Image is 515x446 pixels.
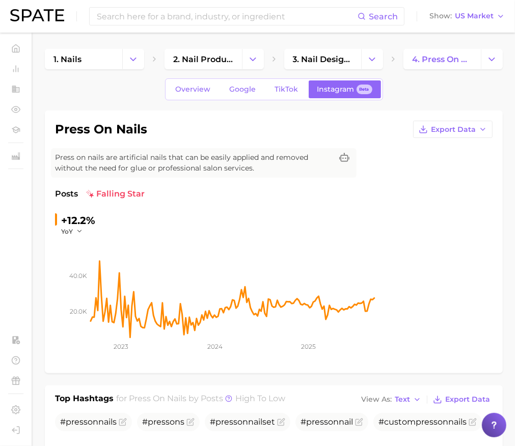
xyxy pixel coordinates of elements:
button: Change Category [242,49,264,69]
button: Change Category [361,49,383,69]
span: on [438,417,448,427]
a: Google [221,80,265,98]
a: Log out. Currently logged in with e-mail emilykwon@gmail.com. [8,423,23,438]
span: high to low [236,394,286,403]
span: nails [98,417,117,427]
span: Beta [360,85,369,94]
span: Text [395,397,410,402]
span: nails [248,417,266,427]
h1: press on nails [55,123,147,135]
span: nails [448,417,467,427]
span: press [306,417,328,427]
span: 3. nail design products [293,54,353,64]
button: Export Data [413,121,493,138]
span: Google [230,85,256,94]
a: 2. nail products [165,49,242,69]
span: #custom [378,417,467,427]
tspan: 2023 [114,343,128,350]
span: 1. nails [53,54,82,64]
span: Overview [176,85,211,94]
a: Overview [167,80,220,98]
a: 1. nails [45,49,122,69]
tspan: 2025 [302,343,316,350]
span: Export Data [445,395,490,404]
span: falling star [86,188,145,200]
span: # [60,417,117,427]
span: on [170,417,180,427]
span: # nail [301,417,353,427]
button: ShowUS Market [427,10,507,23]
button: Export Data [430,393,493,407]
h2: for by Posts [117,393,286,407]
span: press [148,417,170,427]
button: Flag as miscategorized or irrelevant [186,418,195,426]
button: Flag as miscategorized or irrelevant [119,418,127,426]
a: 4. press on nails [403,49,481,69]
span: on [88,417,98,427]
tspan: 2024 [207,343,223,350]
span: # s [142,417,184,427]
span: YoY [61,227,73,236]
tspan: 40.0k [69,272,87,280]
span: US Market [455,13,494,19]
button: YoY [61,227,83,236]
span: Press on nails are artificial nails that can be easily applied and removed without the need for g... [55,152,332,174]
span: Export Data [431,125,476,134]
img: SPATE [10,9,64,21]
button: Flag as miscategorized or irrelevant [469,418,477,426]
span: 4. press on nails [412,54,472,64]
span: TikTok [275,85,299,94]
span: press on nails [129,394,187,403]
span: Posts [55,188,78,200]
span: Search [369,12,398,21]
h1: Top Hashtags [55,393,114,407]
input: Search here for a brand, industry, or ingredient [96,8,358,25]
button: Change Category [122,49,144,69]
tspan: 20.0k [70,308,87,315]
span: on [328,417,339,427]
span: # et [210,417,275,427]
span: View As [361,397,392,402]
span: press [66,417,88,427]
button: Flag as miscategorized or irrelevant [355,418,363,426]
a: 3. nail design products [284,49,362,69]
a: InstagramBeta [309,80,381,98]
button: View AsText [359,393,424,406]
img: falling star [86,190,94,198]
button: Change Category [481,49,503,69]
span: on [237,417,248,427]
span: press [215,417,237,427]
span: Show [429,13,452,19]
span: Instagram [317,85,355,94]
div: +12.2% [61,212,95,229]
a: TikTok [266,80,307,98]
span: press [416,417,438,427]
button: Flag as miscategorized or irrelevant [277,418,285,426]
span: 2. nail products [173,54,233,64]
